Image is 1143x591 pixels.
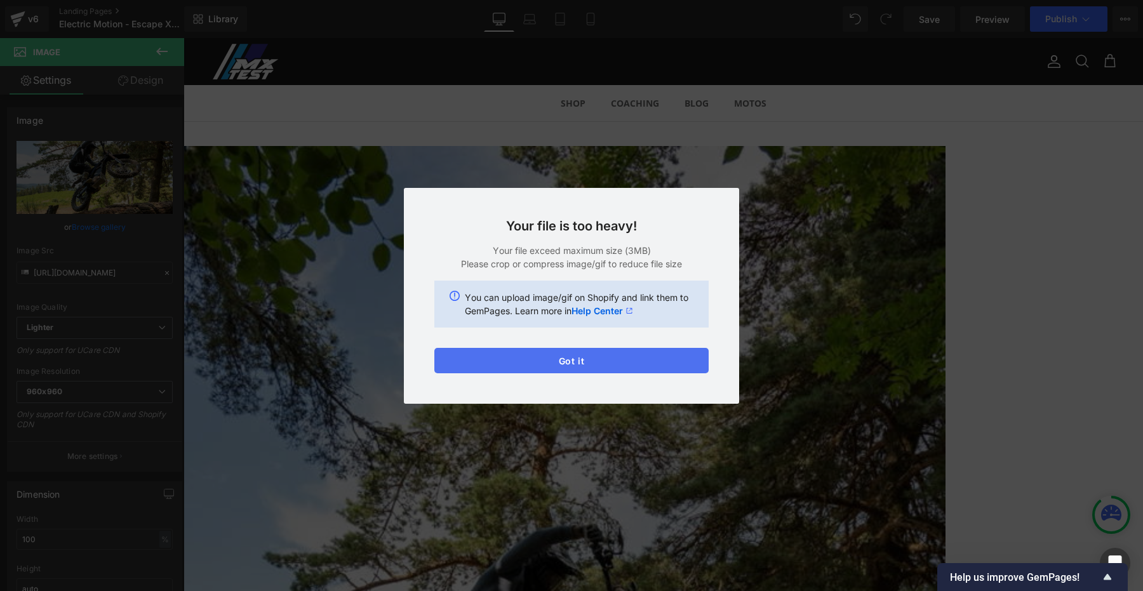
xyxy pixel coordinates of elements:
p: Please crop or compress image/gif to reduce file size [434,257,709,270]
button: Show survey - Help us improve GemPages! [950,569,1115,585]
p: Your file exceed maximum size (3MB) [434,244,709,257]
span: Help us improve GemPages! [950,571,1100,583]
a: Compte [858,16,878,31]
div: Open Intercom Messenger [1100,548,1130,578]
a: MX TEST [25,5,98,42]
img: Mx Test - Logo [25,5,98,42]
a: MOTOS [539,47,594,83]
p: You can upload image/gif on Shopify and link them to GemPages. Learn more in [465,291,693,317]
a: Help Center [571,304,633,317]
a: Coaching [416,47,487,83]
button: Got it [434,348,709,373]
a: BLOG [490,47,537,83]
a: Shop [366,47,413,83]
h3: Your file is too heavy! [434,218,709,234]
